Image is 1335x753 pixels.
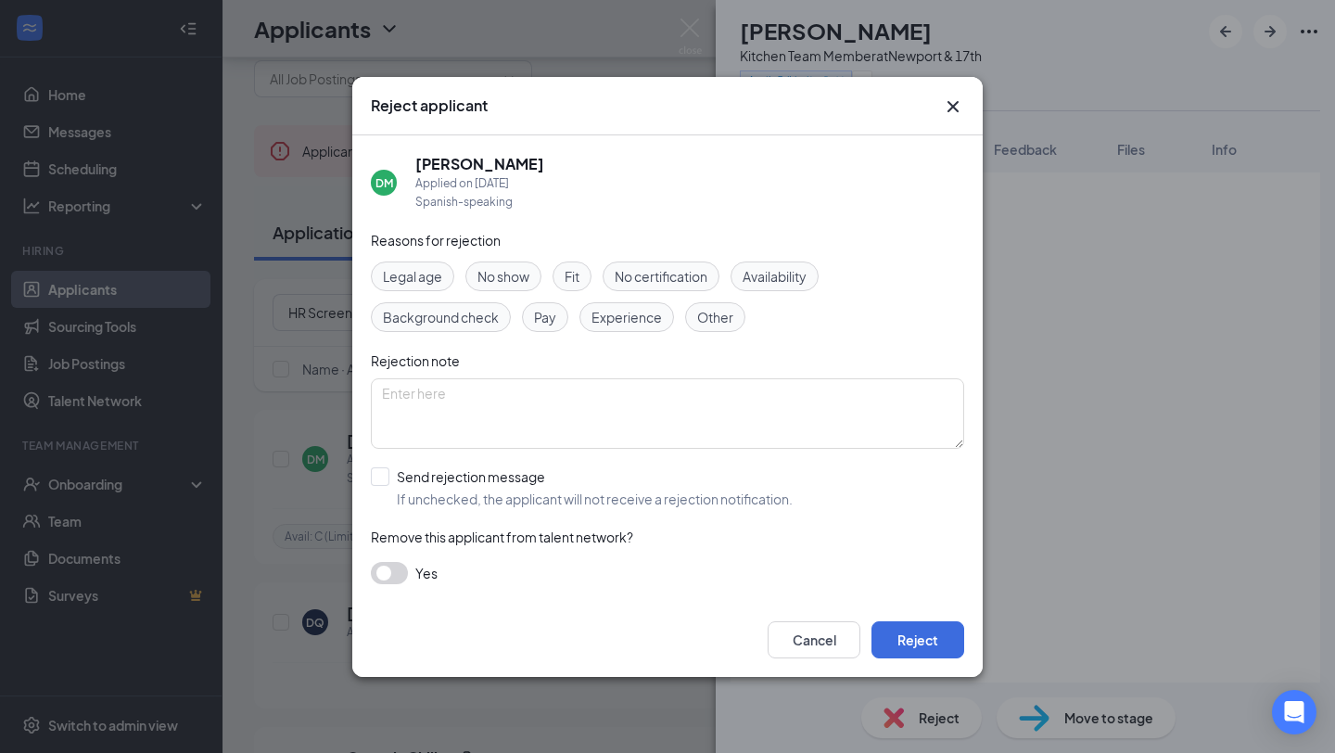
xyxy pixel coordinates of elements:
[942,96,964,118] svg: Cross
[1272,690,1316,734] div: Open Intercom Messenger
[942,96,964,118] button: Close
[697,307,733,327] span: Other
[743,266,807,287] span: Availability
[415,154,544,174] h5: [PERSON_NAME]
[371,352,460,369] span: Rejection note
[565,266,579,287] span: Fit
[415,193,544,211] div: Spanish-speaking
[415,174,544,193] div: Applied on [DATE]
[534,307,556,327] span: Pay
[371,529,633,545] span: Remove this applicant from talent network?
[375,174,393,190] div: DM
[768,621,860,658] button: Cancel
[383,266,442,287] span: Legal age
[871,621,964,658] button: Reject
[371,96,488,116] h3: Reject applicant
[383,307,499,327] span: Background check
[415,562,438,584] span: Yes
[591,307,662,327] span: Experience
[371,232,501,249] span: Reasons for rejection
[477,266,529,287] span: No show
[615,266,707,287] span: No certification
